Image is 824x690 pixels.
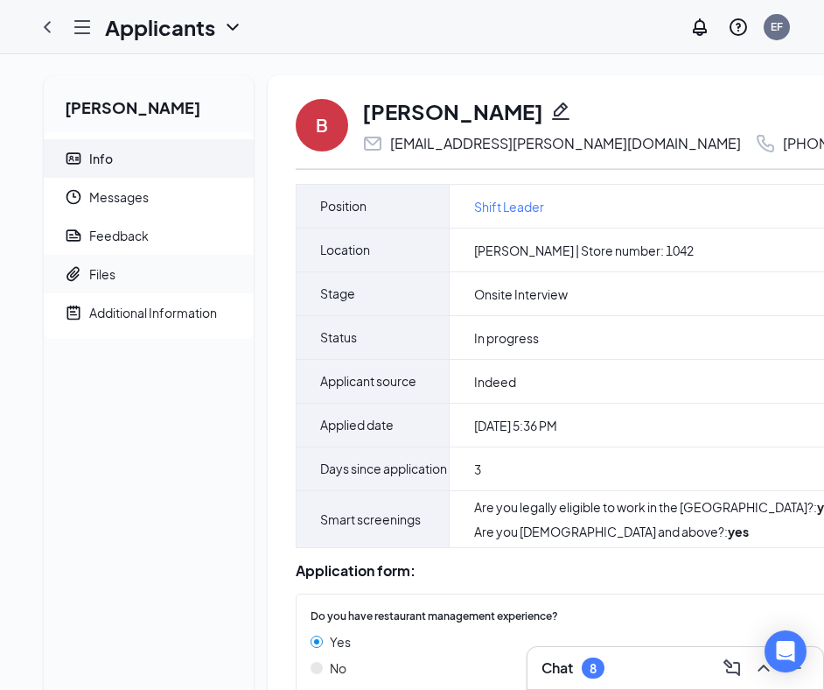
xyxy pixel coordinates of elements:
h3: Chat [541,658,573,678]
span: Indeed [474,373,516,391]
svg: NoteActive [65,304,82,321]
svg: Phone [755,133,776,154]
a: ReportFeedback [44,216,254,255]
span: Position [320,185,367,228]
button: ComposeMessage [718,654,746,682]
div: Files [89,265,115,283]
svg: ChevronUp [753,658,774,679]
svg: Notifications [689,17,710,38]
button: ChevronUp [750,654,778,682]
h1: [PERSON_NAME] [362,96,543,126]
span: Do you have restaurant management experience? [311,609,558,625]
span: Onsite Interview [474,285,568,303]
svg: Clock [65,188,82,206]
span: Smart screenings [320,498,421,541]
span: Status [320,316,357,359]
span: Applied date [320,404,394,447]
h2: [PERSON_NAME] [44,75,254,132]
div: Open Intercom Messenger [765,630,807,672]
a: ContactCardInfo [44,139,254,178]
a: NoteActiveAdditional Information [44,293,254,332]
svg: Pencil [550,101,571,122]
span: 3 [474,461,481,478]
div: B [316,113,328,137]
span: Yes [330,632,351,651]
span: Messages [89,178,240,216]
a: PaperclipFiles [44,255,254,293]
span: Location [320,229,370,271]
a: ClockMessages [44,178,254,216]
span: In progress [474,329,539,347]
svg: Report [65,227,82,244]
span: Applicant source [320,360,416,403]
svg: QuestionInfo [728,17,749,38]
svg: Email [362,133,383,154]
div: Feedback [89,227,149,244]
a: Shift Leader [474,197,544,216]
div: [EMAIL_ADDRESS][PERSON_NAME][DOMAIN_NAME] [390,135,741,152]
span: [PERSON_NAME] | Store number: 1042 [474,242,694,259]
strong: yes [728,524,749,539]
svg: Hamburger [72,17,93,38]
span: [DATE] 5:36 PM [474,417,557,434]
div: Additional Information [89,304,217,321]
svg: ChevronLeft [37,17,58,38]
span: No [330,658,346,678]
span: Days since application [320,447,447,490]
h1: Applicants [105,12,215,42]
svg: ContactCard [65,150,82,167]
svg: ChevronDown [222,17,243,38]
span: Stage [320,272,355,315]
svg: Paperclip [65,265,82,283]
div: 8 [590,661,597,676]
div: EF [771,19,783,34]
svg: ComposeMessage [722,658,743,679]
div: Info [89,150,113,167]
